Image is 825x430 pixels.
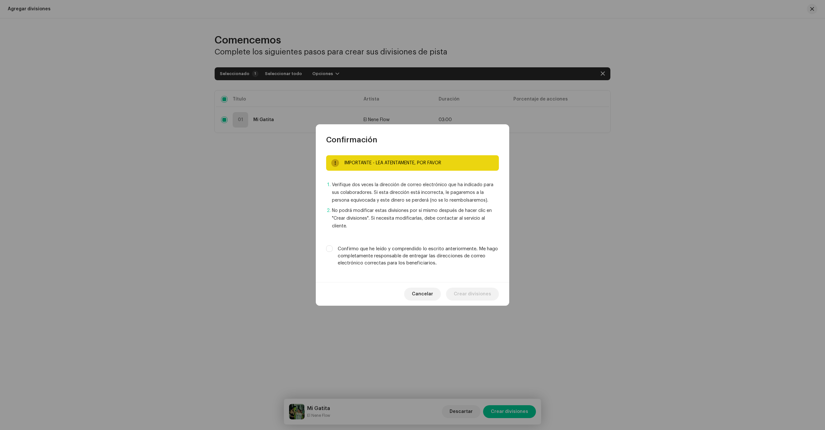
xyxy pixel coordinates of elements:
span: Crear divisiones [454,288,491,301]
li: No podrá modificar estas divisiones por sí mismo después de hacer clic en "Crear divisiones". Si ... [332,207,499,230]
label: Confirmo que he leído y comprendido lo escrito anteriormente. Me hago completamente responsable d... [338,245,499,267]
button: Crear divisiones [446,288,499,301]
button: Cancelar [404,288,441,301]
span: Confirmación [326,135,377,145]
span: Cancelar [412,288,433,301]
div: IMPORTANTE - LEA ATENTAMENTE, POR FAVOR [344,159,494,167]
li: Verifique dos veces la dirección de correo electrónico que ha indicado para sus colaboradores. Si... [332,181,499,204]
